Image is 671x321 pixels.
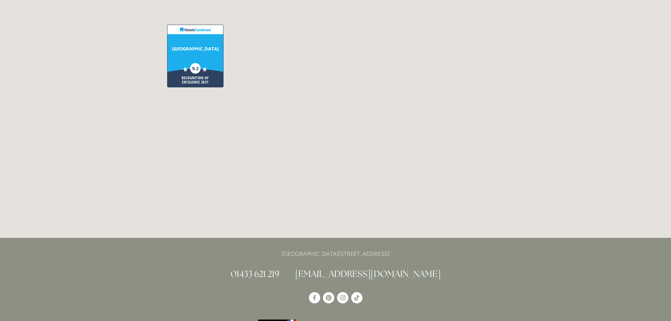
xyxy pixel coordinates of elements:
p: [GEOGRAPHIC_DATA][STREET_ADDRESS] [167,249,504,259]
a: TikTok [351,292,362,303]
span: RECOGNITION OF EXCELLENCE 2021 [173,76,218,84]
a: Pinterest [323,292,334,303]
a: Losehill House Hotel & Spa [309,292,320,303]
a: 01433 621 219 [231,268,279,279]
a: Instagram [337,292,348,303]
a: [EMAIL_ADDRESS][DOMAIN_NAME] [295,268,441,279]
span: 9.2 [192,66,199,70]
a: [GEOGRAPHIC_DATA] [169,37,221,60]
